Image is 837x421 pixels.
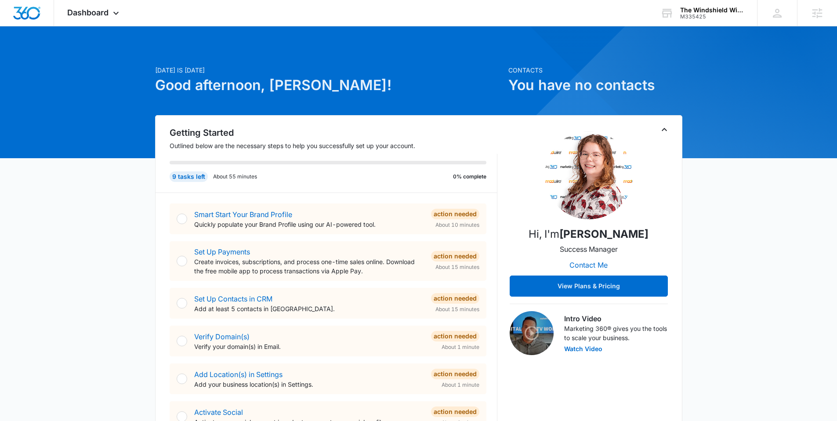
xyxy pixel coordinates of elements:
[67,8,109,17] span: Dashboard
[435,263,479,271] span: About 15 minutes
[659,124,670,135] button: Toggle Collapse
[510,311,554,355] img: Intro Video
[680,7,744,14] div: account name
[453,173,486,181] p: 0% complete
[155,65,503,75] p: [DATE] is [DATE]
[431,209,479,219] div: Action Needed
[194,370,283,379] a: Add Location(s) in Settings
[560,244,618,254] p: Success Manager
[529,226,649,242] p: Hi, I'm
[194,332,250,341] a: Verify Domain(s)
[431,369,479,379] div: Action Needed
[442,343,479,351] span: About 1 minute
[194,220,424,229] p: Quickly populate your Brand Profile using our AI-powered tool.
[194,304,424,313] p: Add at least 5 contacts in [GEOGRAPHIC_DATA].
[194,257,424,276] p: Create invoices, subscriptions, and process one-time sales online. Download the free mobile app t...
[194,210,292,219] a: Smart Start Your Brand Profile
[435,305,479,313] span: About 15 minutes
[545,131,633,219] img: Cheyenne von Hoene
[170,141,497,150] p: Outlined below are the necessary steps to help you successfully set up your account.
[194,294,272,303] a: Set Up Contacts in CRM
[431,331,479,341] div: Action Needed
[435,221,479,229] span: About 10 minutes
[170,171,208,182] div: 9 tasks left
[194,380,424,389] p: Add your business location(s) in Settings.
[559,228,649,240] strong: [PERSON_NAME]
[194,408,243,417] a: Activate Social
[508,75,682,96] h1: You have no contacts
[194,247,250,256] a: Set Up Payments
[155,75,503,96] h1: Good afternoon, [PERSON_NAME]!
[431,251,479,261] div: Action Needed
[431,406,479,417] div: Action Needed
[170,126,497,139] h2: Getting Started
[510,276,668,297] button: View Plans & Pricing
[564,346,602,352] button: Watch Video
[442,381,479,389] span: About 1 minute
[431,293,479,304] div: Action Needed
[194,342,424,351] p: Verify your domain(s) in Email.
[561,254,616,276] button: Contact Me
[680,14,744,20] div: account id
[508,65,682,75] p: Contacts
[213,173,257,181] p: About 55 minutes
[564,324,668,342] p: Marketing 360® gives you the tools to scale your business.
[564,313,668,324] h3: Intro Video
